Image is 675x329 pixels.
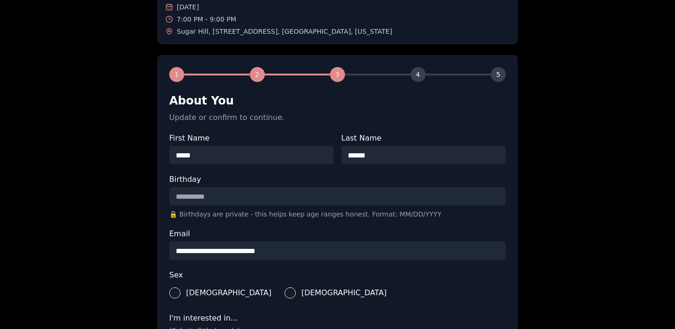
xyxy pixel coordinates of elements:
label: Email [169,230,506,238]
span: [DEMOGRAPHIC_DATA] [186,289,271,297]
label: Sex [169,271,506,279]
p: Update or confirm to continue. [169,112,506,123]
label: Last Name [341,135,506,142]
p: 🔒 Birthdays are private - this helps keep age ranges honest. Format: MM/DD/YYYY [169,209,506,219]
label: Birthday [169,176,506,183]
div: 4 [411,67,426,82]
div: 2 [250,67,265,82]
h2: About You [169,93,506,108]
label: First Name [169,135,334,142]
label: I'm interested in... [169,314,506,322]
span: 7:00 PM - 9:00 PM [177,15,236,24]
div: 5 [491,67,506,82]
div: 1 [169,67,184,82]
span: Sugar Hill , [STREET_ADDRESS] , [GEOGRAPHIC_DATA] , [US_STATE] [177,27,392,36]
div: 3 [330,67,345,82]
span: [DEMOGRAPHIC_DATA] [301,289,387,297]
span: [DATE] [177,2,199,12]
button: [DEMOGRAPHIC_DATA] [285,287,296,299]
button: [DEMOGRAPHIC_DATA] [169,287,180,299]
